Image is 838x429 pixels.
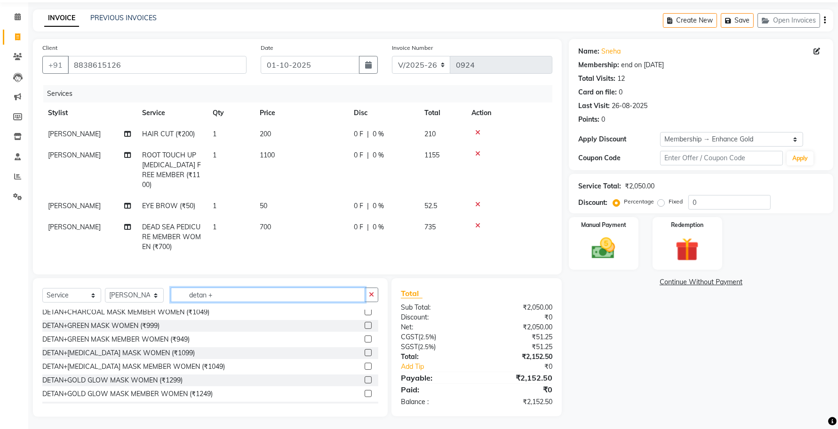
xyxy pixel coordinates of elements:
[578,87,617,97] div: Card on file:
[213,130,216,138] span: 1
[477,312,559,322] div: ₹0
[578,74,615,84] div: Total Visits:
[424,151,439,159] span: 1155
[424,223,436,231] span: 735
[42,321,160,331] div: DETAN+GREEN MASK WOMEN (₹999)
[669,197,683,206] label: Fixed
[477,332,559,342] div: ₹51.25
[625,181,654,191] div: ₹2,050.00
[578,101,610,111] div: Last Visit:
[367,222,369,232] span: |
[260,223,271,231] span: 700
[601,47,621,56] a: Sneha
[367,129,369,139] span: |
[619,87,623,97] div: 0
[394,303,477,312] div: Sub Total:
[142,223,201,251] span: DEAD SEA PEDICURE MEMBER WOMEN (₹700)
[207,102,254,124] th: Qty
[578,60,619,70] div: Membership:
[90,14,157,22] a: PREVIOUS INVOICES
[261,44,273,52] label: Date
[571,277,831,287] a: Continue Without Payment
[373,222,384,232] span: 0 %
[48,151,101,159] span: [PERSON_NAME]
[48,130,101,138] span: [PERSON_NAME]
[42,375,183,385] div: DETAN+GOLD GLOW MASK WOMEN (₹1299)
[490,362,559,372] div: ₹0
[394,384,477,395] div: Paid:
[624,197,654,206] label: Percentage
[394,312,477,322] div: Discount:
[42,348,195,358] div: DETAN+[MEDICAL_DATA] MASK WOMEN (₹1099)
[466,102,552,124] th: Action
[424,202,437,210] span: 52.5
[584,235,623,262] img: _cash.svg
[477,372,559,383] div: ₹2,152.50
[668,235,706,264] img: _gift.svg
[477,303,559,312] div: ₹2,050.00
[142,130,195,138] span: HAIR CUT (₹200)
[354,150,363,160] span: 0 F
[367,201,369,211] span: |
[42,102,136,124] th: Stylist
[578,153,660,163] div: Coupon Code
[671,221,703,229] label: Redemption
[42,389,213,399] div: DETAN+GOLD GLOW MASK MEMBER WOMEN (₹1249)
[367,150,369,160] span: |
[44,10,79,27] a: INVOICE
[43,85,559,102] div: Services
[477,384,559,395] div: ₹0
[477,322,559,332] div: ₹2,050.00
[142,151,201,189] span: ROOT TOUCH UP [MEDICAL_DATA] FREE MEMBER (₹1100)
[601,115,605,125] div: 0
[373,201,384,211] span: 0 %
[394,352,477,362] div: Total:
[42,44,57,52] label: Client
[68,56,247,74] input: Search by Name/Mobile/Email/Code
[213,202,216,210] span: 1
[394,342,477,352] div: ( )
[581,221,626,229] label: Manual Payment
[621,60,664,70] div: end on [DATE]
[401,343,418,351] span: SGST
[260,130,271,138] span: 200
[477,342,559,352] div: ₹51.25
[42,362,225,372] div: DETAN+[MEDICAL_DATA] MASK MEMBER WOMEN (₹1049)
[394,372,477,383] div: Payable:
[213,223,216,231] span: 1
[420,333,434,341] span: 2.5%
[394,332,477,342] div: ( )
[578,181,621,191] div: Service Total:
[394,322,477,332] div: Net:
[373,150,384,160] span: 0 %
[578,115,599,125] div: Points:
[354,222,363,232] span: 0 F
[354,129,363,139] span: 0 F
[721,13,754,28] button: Save
[578,198,607,208] div: Discount:
[394,397,477,407] div: Balance :
[612,101,647,111] div: 26-08-2025
[401,333,418,341] span: CGST
[42,56,69,74] button: +91
[171,288,365,302] input: Search or Scan
[260,151,275,159] span: 1100
[477,397,559,407] div: ₹2,152.50
[420,343,434,351] span: 2.5%
[42,335,190,344] div: DETAN+GREEN MASK MEMBER WOMEN (₹949)
[477,352,559,362] div: ₹2,152.50
[260,202,267,210] span: 50
[578,134,660,144] div: Apply Discount
[424,130,436,138] span: 210
[663,13,717,28] button: Create New
[392,44,433,52] label: Invoice Number
[142,202,195,210] span: EYE BROW (₹50)
[373,129,384,139] span: 0 %
[787,151,814,165] button: Apply
[48,223,101,231] span: [PERSON_NAME]
[42,403,119,413] div: FACE DETAN MEN (₹300)
[419,102,466,124] th: Total
[136,102,207,124] th: Service
[254,102,348,124] th: Price
[617,74,625,84] div: 12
